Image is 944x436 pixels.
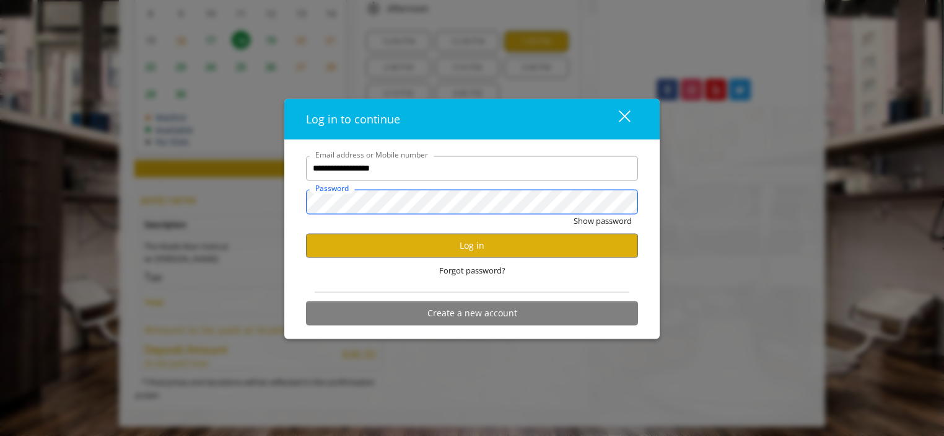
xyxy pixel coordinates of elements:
div: close dialog [605,110,629,128]
span: Log in to continue [306,111,400,126]
button: Create a new account [306,301,638,325]
button: Log in [306,233,638,257]
input: Email address or Mobile number [306,156,638,180]
label: Email address or Mobile number [309,148,434,160]
span: Forgot password? [439,264,505,277]
label: Password [309,182,355,194]
button: Show password [574,214,632,227]
button: close dialog [596,106,638,131]
input: Password [306,189,638,214]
